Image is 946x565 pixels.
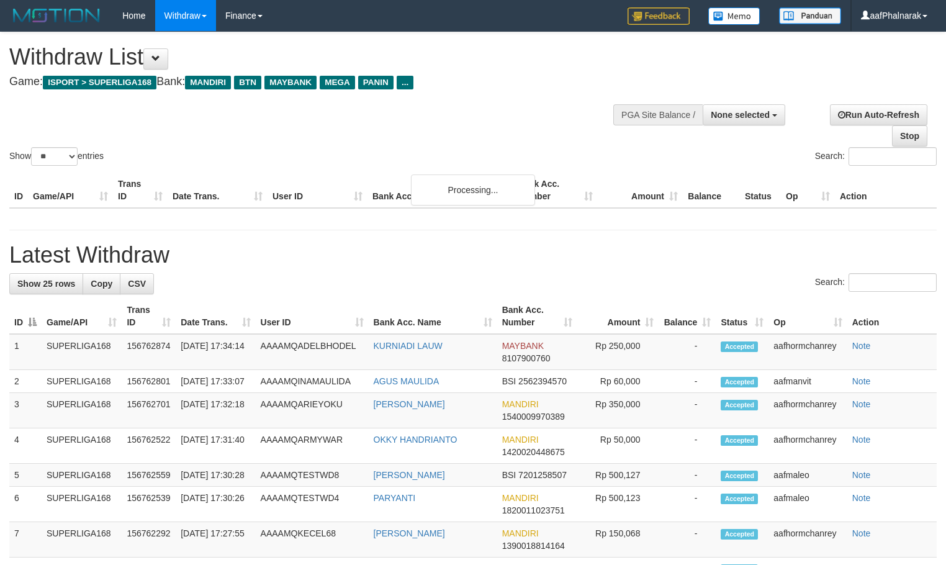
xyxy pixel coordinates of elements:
td: SUPERLIGA168 [42,370,122,393]
td: [DATE] 17:34:14 [176,334,255,370]
img: Button%20Memo.svg [708,7,760,25]
span: CSV [128,279,146,289]
td: [DATE] 17:31:40 [176,428,255,464]
td: Rp 150,068 [577,522,659,558]
button: None selected [703,104,785,125]
td: Rp 250,000 [577,334,659,370]
td: 2 [9,370,42,393]
td: SUPERLIGA168 [42,428,122,464]
span: BTN [234,76,261,89]
span: Accepted [721,529,758,540]
th: ID: activate to sort column descending [9,299,42,334]
span: PANIN [358,76,394,89]
td: - [659,522,716,558]
a: [PERSON_NAME] [374,470,445,480]
img: MOTION_logo.png [9,6,104,25]
a: Note [852,341,871,351]
td: 156762559 [122,464,176,487]
span: Accepted [721,400,758,410]
label: Search: [815,273,937,292]
td: AAAAMQARMYWAR [256,428,369,464]
td: 156762539 [122,487,176,522]
span: MANDIRI [502,528,539,538]
td: 156762292 [122,522,176,558]
th: Game/API [28,173,113,208]
td: AAAAMQARIEYOKU [256,393,369,428]
a: Note [852,493,871,503]
th: User ID [268,173,367,208]
td: Rp 500,127 [577,464,659,487]
th: Game/API: activate to sort column ascending [42,299,122,334]
span: MANDIRI [502,493,539,503]
span: Copy 1420020448675 to clipboard [502,447,565,457]
th: Date Trans.: activate to sort column ascending [176,299,255,334]
td: aafmanvit [768,370,847,393]
th: Amount [598,173,683,208]
td: aafmaleo [768,487,847,522]
a: Note [852,435,871,445]
td: [DATE] 17:32:18 [176,393,255,428]
a: [PERSON_NAME] [374,399,445,409]
td: AAAAMQKECEL68 [256,522,369,558]
span: Accepted [721,377,758,387]
td: 4 [9,428,42,464]
span: MAYBANK [264,76,317,89]
a: Copy [83,273,120,294]
td: Rp 50,000 [577,428,659,464]
th: Bank Acc. Name [367,173,513,208]
td: 156762522 [122,428,176,464]
span: Copy 8107900760 to clipboard [502,353,551,363]
span: None selected [711,110,770,120]
a: Note [852,528,871,538]
th: Bank Acc. Name: activate to sort column ascending [369,299,497,334]
a: Stop [892,125,927,147]
th: Balance [683,173,740,208]
td: SUPERLIGA168 [42,393,122,428]
td: 1 [9,334,42,370]
span: Copy 7201258507 to clipboard [518,470,567,480]
td: aafhormchanrey [768,334,847,370]
label: Show entries [9,147,104,166]
td: AAAAMQINAMAULIDA [256,370,369,393]
span: ISPORT > SUPERLIGA168 [43,76,156,89]
th: Trans ID [113,173,168,208]
a: AGUS MAULIDA [374,376,439,386]
span: MEGA [320,76,355,89]
th: Op: activate to sort column ascending [768,299,847,334]
th: Amount: activate to sort column ascending [577,299,659,334]
span: Copy [91,279,112,289]
td: SUPERLIGA168 [42,464,122,487]
input: Search: [849,273,937,292]
span: Copy 1540009970389 to clipboard [502,412,565,422]
td: 156762701 [122,393,176,428]
td: AAAAMQADELBHODEL [256,334,369,370]
td: - [659,428,716,464]
a: PARYANTI [374,493,416,503]
td: - [659,334,716,370]
td: AAAAMQTESTWD4 [256,487,369,522]
a: CSV [120,273,154,294]
td: Rp 500,123 [577,487,659,522]
h1: Withdraw List [9,45,618,70]
span: ... [397,76,413,89]
a: Note [852,470,871,480]
select: Showentries [31,147,78,166]
div: PGA Site Balance / [613,104,703,125]
th: User ID: activate to sort column ascending [256,299,369,334]
td: aafhormchanrey [768,393,847,428]
span: Accepted [721,494,758,504]
th: Bank Acc. Number: activate to sort column ascending [497,299,577,334]
h4: Game: Bank: [9,76,618,88]
td: [DATE] 17:33:07 [176,370,255,393]
span: Accepted [721,341,758,352]
span: Show 25 rows [17,279,75,289]
td: - [659,464,716,487]
td: - [659,487,716,522]
td: SUPERLIGA168 [42,522,122,558]
td: 7 [9,522,42,558]
th: Bank Acc. Number [513,173,598,208]
td: 156762874 [122,334,176,370]
td: AAAAMQTESTWD8 [256,464,369,487]
span: Copy 1390018814164 to clipboard [502,541,565,551]
span: Copy 1820011023751 to clipboard [502,505,565,515]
